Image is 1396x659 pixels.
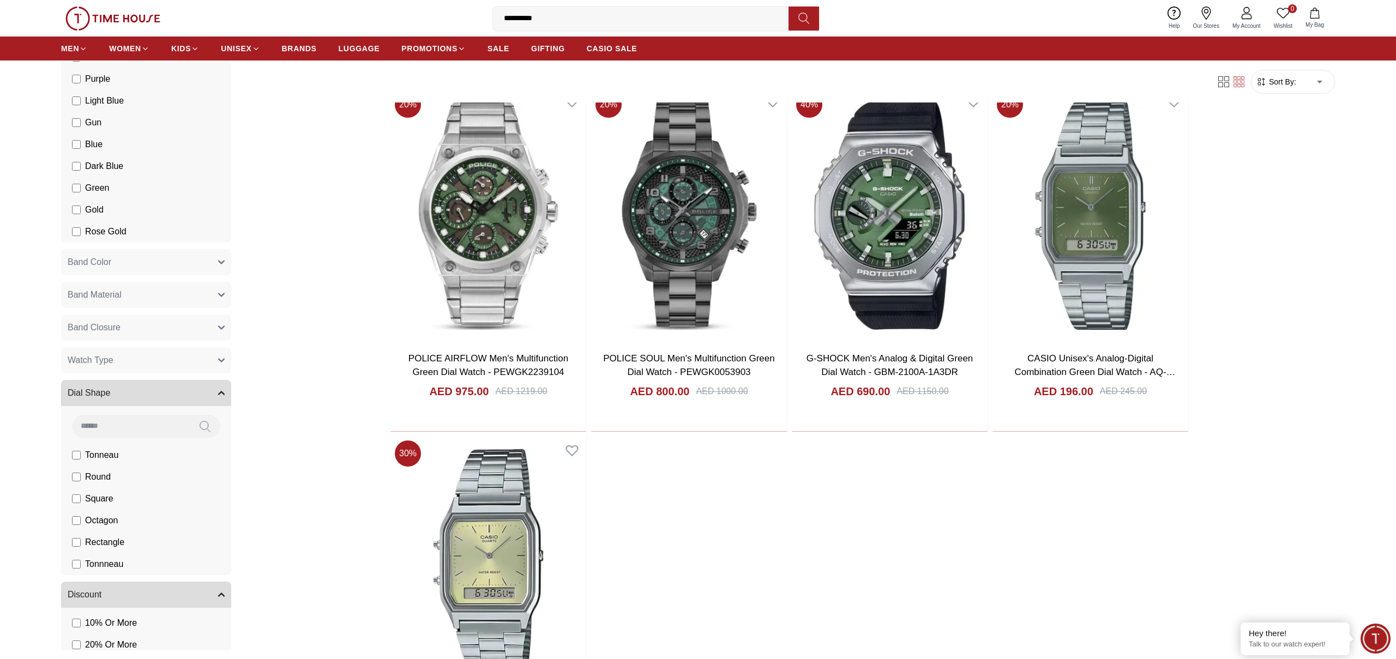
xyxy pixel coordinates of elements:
[72,560,81,569] input: Tonnneau
[72,538,81,547] input: Rectangle
[595,92,622,118] span: 20 %
[85,638,137,651] span: 20 % Or More
[1267,4,1299,32] a: 0Wishlist
[61,43,79,54] span: MEN
[72,205,81,214] input: Gold
[992,87,1188,343] img: CASIO Unisex's Analog-Digital Combination Green Dial Watch - AQ-230A-3AMQYDF
[72,75,81,83] input: Purple
[61,315,231,341] button: Band Closure
[85,94,124,107] span: Light Blue
[72,619,81,627] input: 10% Or More
[1034,384,1093,399] h4: AED 196.00
[587,43,637,54] span: CASIO SALE
[1100,385,1147,398] div: AED 245.00
[72,184,81,192] input: Green
[85,182,109,195] span: Green
[1256,76,1296,87] button: Sort By:
[401,39,466,58] a: PROMOTIONS
[171,43,191,54] span: KIDS
[591,87,787,343] img: POLICE SOUL Men's Multifunction Green Dial Watch - PEWGK0053903
[85,558,123,571] span: Tonnneau
[68,288,122,301] span: Band Material
[85,116,101,129] span: Gun
[68,386,110,400] span: Dial Shape
[1301,21,1328,29] span: My Bag
[68,354,113,367] span: Watch Type
[85,160,123,173] span: Dark Blue
[72,118,81,127] input: Gun
[339,39,380,58] a: LUGGAGE
[1249,640,1341,649] p: Talk to our watch expert!
[85,203,104,216] span: Gold
[65,7,160,31] img: ...
[72,140,81,149] input: Blue
[85,514,118,527] span: Octagon
[85,138,103,151] span: Blue
[109,39,149,58] a: WOMEN
[72,494,81,503] input: Square
[72,162,81,171] input: Dark Blue
[390,87,586,343] img: POLICE AIRFLOW Men's Multifunction Green Dial Watch - PEWGK2239104
[282,39,317,58] a: BRANDS
[796,92,822,118] span: 40 %
[603,353,774,378] a: POLICE SOUL Men's Multifunction Green Dial Watch - PEWGK0053903
[61,249,231,275] button: Band Color
[61,39,87,58] a: MEN
[61,282,231,308] button: Band Material
[1299,5,1331,31] button: My Bag
[282,43,317,54] span: BRANDS
[72,516,81,525] input: Octagon
[85,225,127,238] span: Rose Gold
[72,227,81,236] input: Rose Gold
[61,582,231,608] button: Discount
[61,380,231,406] button: Dial Shape
[68,321,121,334] span: Band Closure
[72,640,81,649] input: 20% Or More
[221,43,251,54] span: UNISEX
[61,347,231,373] button: Watch Type
[1189,22,1224,30] span: Our Stores
[997,92,1023,118] span: 20 %
[395,92,421,118] span: 20 %
[85,470,111,483] span: Round
[1267,76,1296,87] span: Sort By:
[1014,353,1175,391] a: CASIO Unisex's Analog-Digital Combination Green Dial Watch - AQ-230A-3AMQYDF
[495,385,547,398] div: AED 1219.00
[488,39,509,58] a: SALE
[831,384,890,399] h4: AED 690.00
[1249,628,1341,639] div: Hey there!
[1162,4,1187,32] a: Help
[531,43,565,54] span: GIFTING
[896,385,948,398] div: AED 1150.00
[72,473,81,481] input: Round
[488,43,509,54] span: SALE
[408,353,568,378] a: POLICE AIRFLOW Men's Multifunction Green Dial Watch - PEWGK2239104
[85,449,118,462] span: Tonneau
[807,353,973,378] a: G-SHOCK Men's Analog & Digital Green Dial Watch - GBM-2100A-1A3DR
[85,492,113,505] span: Square
[1288,4,1297,13] span: 0
[85,616,137,630] span: 10 % Or More
[1187,4,1226,32] a: Our Stores
[1361,624,1391,654] div: Chat Widget
[85,72,110,86] span: Purple
[531,39,565,58] a: GIFTING
[68,256,111,269] span: Band Color
[171,39,199,58] a: KIDS
[696,385,748,398] div: AED 1000.00
[72,96,81,105] input: Light Blue
[109,43,141,54] span: WOMEN
[339,43,380,54] span: LUGGAGE
[429,384,489,399] h4: AED 975.00
[1164,22,1184,30] span: Help
[221,39,260,58] a: UNISEX
[68,588,101,601] span: Discount
[792,87,988,343] img: G-SHOCK Men's Analog & Digital Green Dial Watch - GBM-2100A-1A3DR
[72,451,81,460] input: Tonneau
[85,536,124,549] span: Rectangle
[395,440,421,467] span: 30 %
